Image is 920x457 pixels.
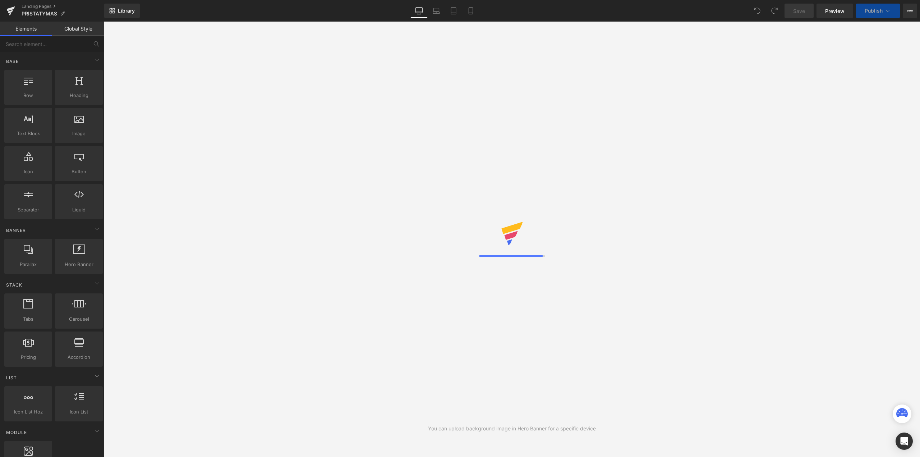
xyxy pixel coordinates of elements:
[462,4,479,18] a: Mobile
[22,4,104,9] a: Landing Pages
[57,353,101,361] span: Accordion
[52,22,104,36] a: Global Style
[865,8,883,14] span: Publish
[5,227,27,234] span: Banner
[57,130,101,137] span: Image
[5,429,28,436] span: Module
[6,168,50,175] span: Icon
[445,4,462,18] a: Tablet
[410,4,428,18] a: Desktop
[5,374,18,381] span: List
[22,11,57,17] span: PRISTATYMAS
[57,168,101,175] span: Button
[104,4,140,18] a: New Library
[6,206,50,214] span: Separator
[5,282,23,288] span: Stack
[816,4,853,18] a: Preview
[903,4,917,18] button: More
[856,4,900,18] button: Publish
[6,353,50,361] span: Pricing
[118,8,135,14] span: Library
[6,130,50,137] span: Text Block
[57,206,101,214] span: Liquid
[57,92,101,99] span: Heading
[57,261,101,268] span: Hero Banner
[750,4,764,18] button: Undo
[6,408,50,416] span: Icon List Hoz
[896,433,913,450] div: Open Intercom Messenger
[57,408,101,416] span: Icon List
[428,425,596,433] div: You can upload background image in Hero Banner for a specific device
[6,92,50,99] span: Row
[428,4,445,18] a: Laptop
[6,315,50,323] span: Tabs
[825,7,845,15] span: Preview
[793,7,805,15] span: Save
[57,315,101,323] span: Carousel
[767,4,782,18] button: Redo
[5,58,19,65] span: Base
[6,261,50,268] span: Parallax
